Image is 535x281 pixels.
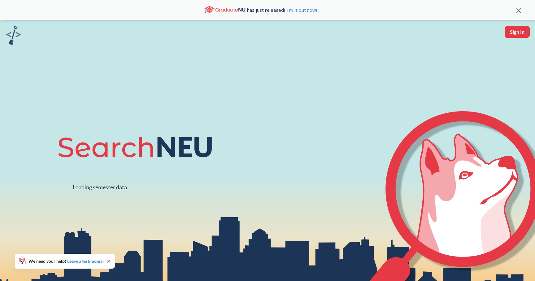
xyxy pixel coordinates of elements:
button: Sign In [505,26,530,38]
div: Loading semester data... [73,184,131,191]
a: Try it out now! [285,7,317,13]
span: We need your help! [28,259,104,263]
a: sandbox logo [6,26,21,47]
span: has just released! [247,7,317,13]
a: Leave a testimonial [67,258,104,264]
img: sandbox logo [6,26,21,45]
